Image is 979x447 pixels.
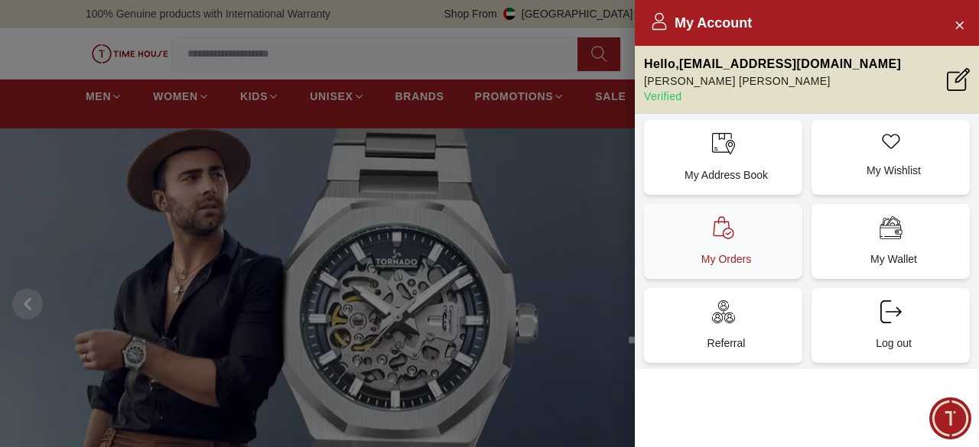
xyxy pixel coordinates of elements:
[19,197,287,229] div: Find your dream watch—experts ready to assist!
[5,355,148,407] div: Home
[151,355,301,407] div: Conversation
[656,335,796,351] p: Referral
[650,12,752,34] h2: My Account
[644,89,901,104] p: Verified
[644,73,901,89] p: [PERSON_NAME] [PERSON_NAME]
[824,251,964,267] p: My Wallet
[190,389,261,401] span: Conversation
[656,167,796,183] p: My Address Book
[644,55,901,73] p: Hello , [EMAIL_ADDRESS][DOMAIN_NAME]
[824,335,964,351] p: Log out
[21,20,50,50] img: Company logo
[71,269,260,289] span: Chat with us now
[947,12,971,37] button: Close Account
[19,131,287,189] div: Timehousecompany
[929,397,971,439] div: Chat Widget
[61,389,93,401] span: Home
[19,248,287,309] div: Chat with us now
[656,251,796,267] p: My Orders
[824,163,964,178] p: My Wishlist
